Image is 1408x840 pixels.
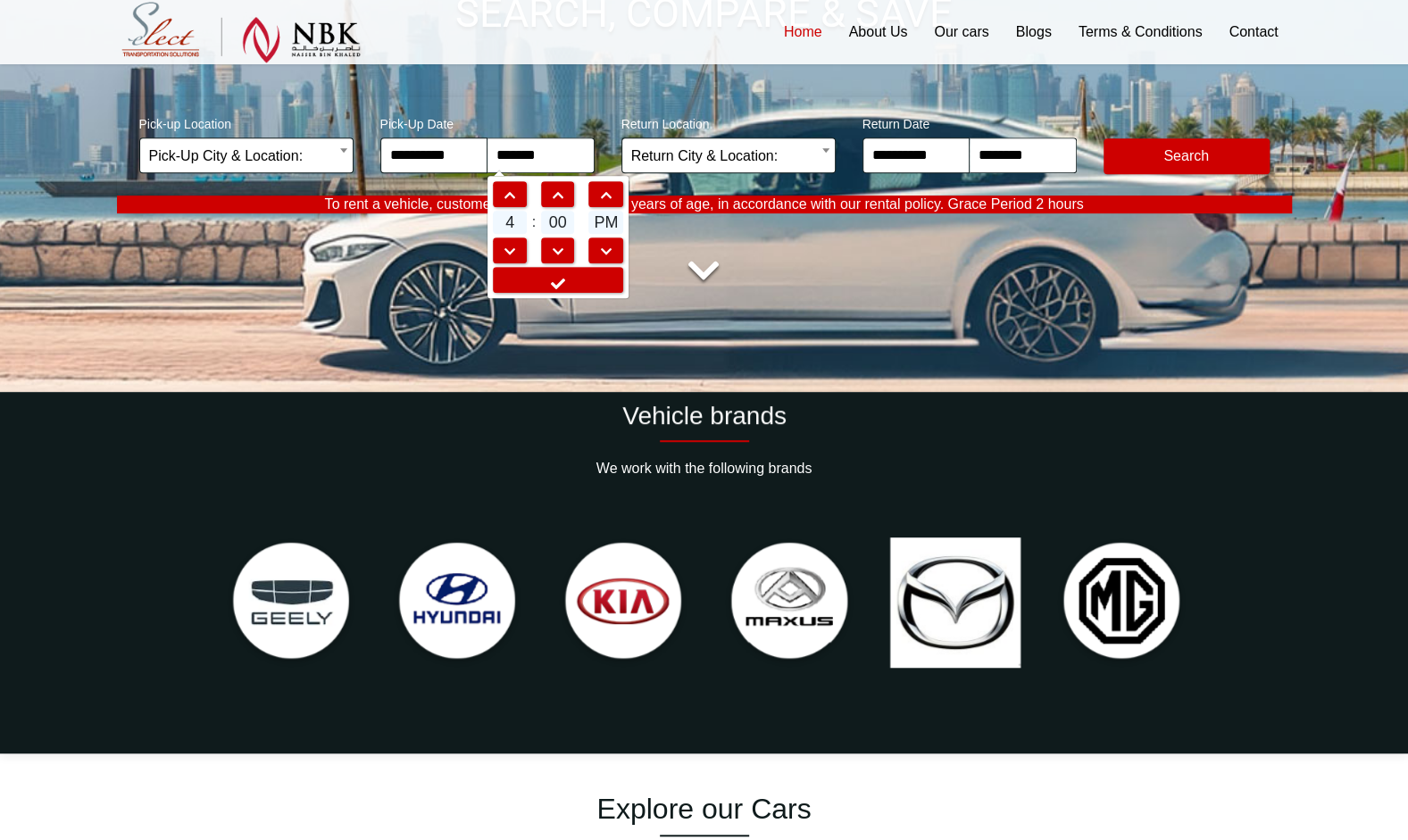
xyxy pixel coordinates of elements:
img: Mazda [881,528,1029,677]
span: PM [588,211,623,234]
span: Return City & Location: [631,138,826,174]
img: Kia [549,528,697,677]
h1: Explore our Cars [117,792,1292,826]
span: 00 [541,211,575,234]
img: Maxus [715,528,863,677]
span: Return Date [862,105,1077,137]
span: Pick-Up City & Location: [139,137,354,173]
h2: Vehicle brands [117,401,1292,431]
span: Pick-up Location [139,105,354,137]
img: MG [1047,528,1196,677]
p: We work with the following brands [117,460,1292,478]
span: Return City & Location: [621,137,836,173]
span: Pick-Up Date [380,105,595,137]
span: Return Location [621,105,836,137]
img: Select Rent a Car [121,2,361,63]
td: : [529,209,539,236]
span: Pick-Up City & Location: [149,138,344,174]
button: Modify Search [1104,138,1270,174]
img: Hyundai [383,528,531,677]
p: To rent a vehicle, customers must be at least 21 years of age, in accordance with our rental poli... [117,195,1292,213]
img: Geely [217,528,365,677]
span: 4 [493,211,527,234]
